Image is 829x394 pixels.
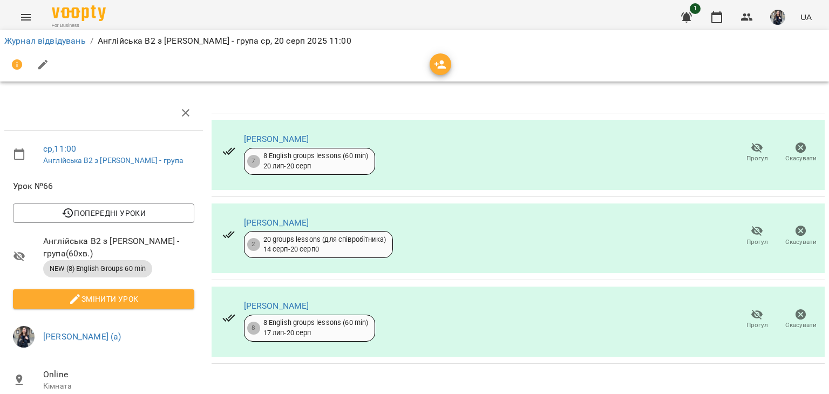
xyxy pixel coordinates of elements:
span: Скасувати [785,237,817,247]
img: 5dc71f453aaa25dcd3a6e3e648fe382a.JPG [13,326,35,348]
span: Прогул [746,321,768,330]
div: 8 English groups lessons (60 min) 17 лип - 20 серп [263,318,369,338]
span: Online [43,368,194,381]
nav: breadcrumb [4,35,825,47]
a: Англійська B2 з [PERSON_NAME] - група [43,156,183,165]
button: Прогул [735,304,779,335]
span: Скасувати [785,154,817,163]
a: [PERSON_NAME] [244,218,309,228]
img: 5dc71f453aaa25dcd3a6e3e648fe382a.JPG [770,10,785,25]
button: Змінити урок [13,289,194,309]
a: [PERSON_NAME] (а) [43,331,121,342]
span: UA [800,11,812,23]
div: 7 [247,155,260,168]
button: Скасувати [779,304,823,335]
span: Попередні уроки [22,207,186,220]
span: Скасувати [785,321,817,330]
p: Англійська B2 з [PERSON_NAME] - група ср, 20 серп 2025 11:00 [98,35,351,47]
img: Voopty Logo [52,5,106,21]
button: Скасувати [779,221,823,251]
button: Скасувати [779,138,823,168]
div: 2 [247,238,260,251]
span: NEW (8) English Groups 60 min [43,264,152,274]
button: Menu [13,4,39,30]
span: Змінити урок [22,293,186,305]
a: ср , 11:00 [43,144,76,154]
div: 8 English groups lessons (60 min) 20 лип - 20 серп [263,151,369,171]
div: 8 [247,322,260,335]
p: Кімната [43,381,194,392]
button: UA [796,7,816,27]
span: 1 [690,3,701,14]
span: Прогул [746,237,768,247]
li: / [90,35,93,47]
button: Прогул [735,221,779,251]
span: Прогул [746,154,768,163]
button: Попередні уроки [13,203,194,223]
span: Англійська B2 з [PERSON_NAME] - група ( 60 хв. ) [43,235,194,260]
a: [PERSON_NAME] [244,134,309,144]
a: Журнал відвідувань [4,36,86,46]
span: For Business [52,22,106,29]
button: Прогул [735,138,779,168]
div: 20 groups lessons (для співробітника) 14 серп - 20 серп 0 [263,235,386,255]
a: [PERSON_NAME] [244,301,309,311]
span: Урок №66 [13,180,194,193]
